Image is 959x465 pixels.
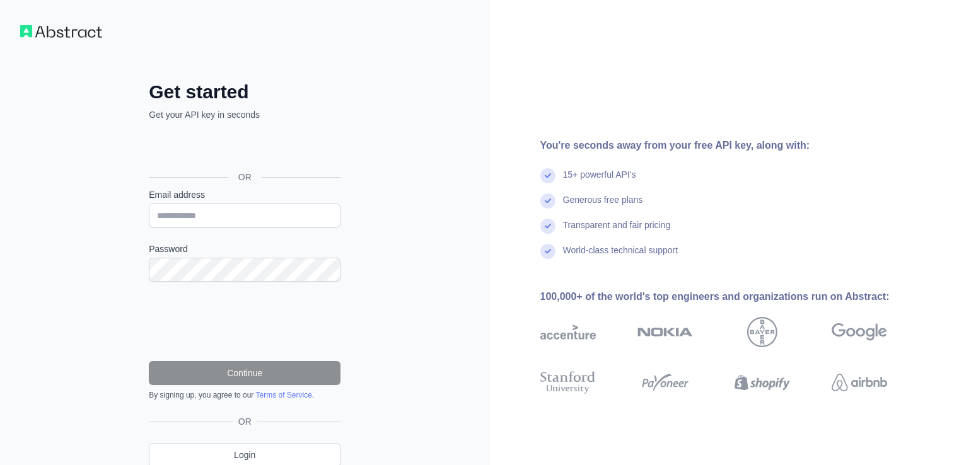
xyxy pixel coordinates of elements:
img: google [832,317,887,347]
img: Workflow [20,25,102,38]
span: OR [233,415,257,428]
div: 15+ powerful API's [563,168,636,193]
img: stanford university [540,369,596,396]
img: bayer [747,317,777,347]
img: nokia [637,317,693,347]
div: By signing up, you agree to our . [149,390,340,400]
img: check mark [540,244,555,259]
div: 100,000+ of the world's top engineers and organizations run on Abstract: [540,289,927,304]
p: Get your API key in seconds [149,108,340,121]
button: Continue [149,361,340,385]
div: You're seconds away from your free API key, along with: [540,138,927,153]
div: Transparent and fair pricing [563,219,671,244]
img: accenture [540,317,596,347]
iframe: reCAPTCHA [149,297,340,346]
a: Terms of Service [255,391,311,399]
iframe: Кнопка "Увійти через Google" [142,135,344,163]
img: airbnb [832,369,887,396]
img: check mark [540,168,555,183]
img: shopify [735,369,790,396]
div: Generous free plans [563,193,643,219]
label: Password [149,243,340,255]
span: OR [228,171,262,183]
h2: Get started [149,81,340,103]
div: World-class technical support [563,244,678,269]
img: check mark [540,193,555,209]
img: check mark [540,219,555,234]
img: payoneer [637,369,693,396]
label: Email address [149,188,340,201]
